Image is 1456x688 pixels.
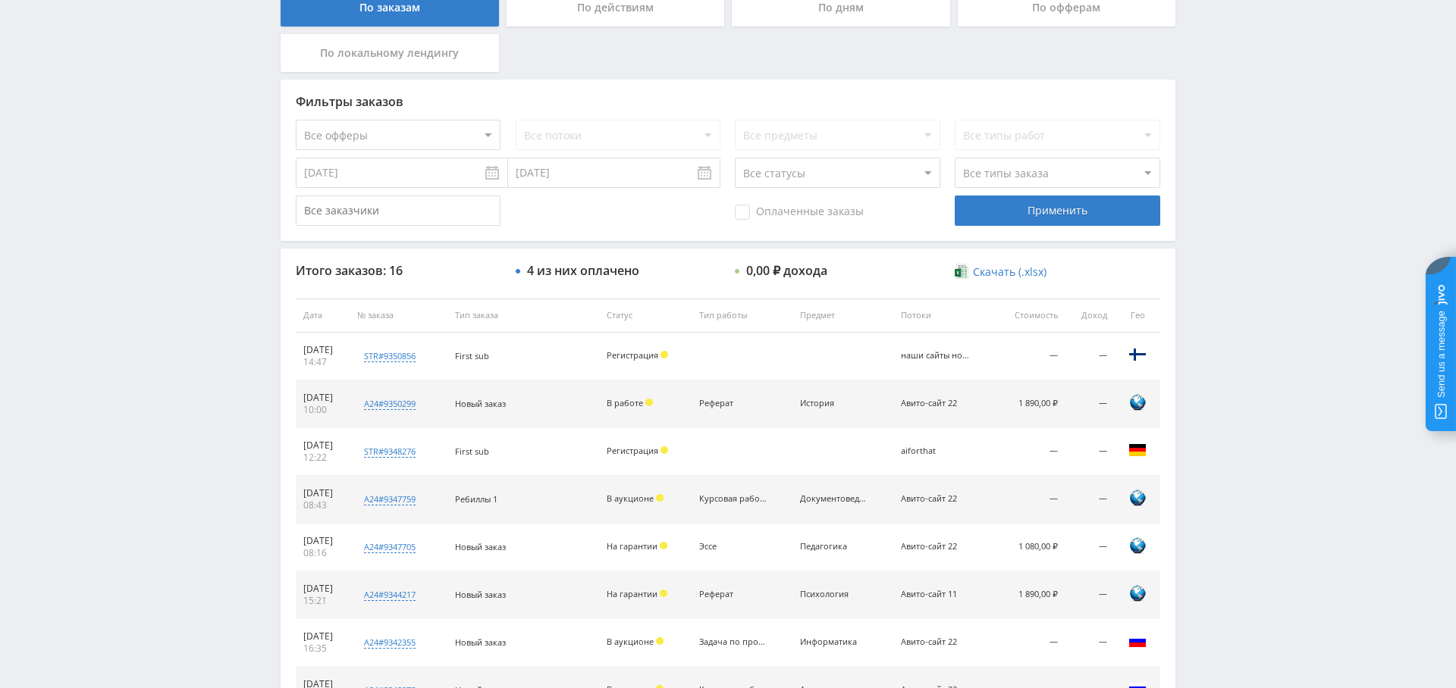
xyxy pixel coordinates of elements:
div: Реферат [699,589,767,599]
span: В работе [607,397,643,408]
div: Авито-сайт 22 [901,399,969,408]
div: [DATE] [303,535,342,547]
span: Холд [661,351,668,358]
div: Эссе [699,542,767,552]
div: Применить [955,195,1159,226]
div: 16:35 [303,643,342,655]
span: Холд [656,494,664,502]
div: 0,00 ₽ дохода [746,264,827,277]
div: 4 из них оплачено [527,264,639,277]
div: наши сайты новый бот Тони [901,351,969,361]
span: На гарантии [607,588,657,599]
span: Регистрация [607,349,658,361]
th: № заказа [350,299,447,333]
span: Холд [660,542,667,549]
div: 15:21 [303,595,342,607]
div: a24#9347705 [364,541,416,553]
img: rus.png [1128,632,1147,650]
div: 08:43 [303,499,342,511]
img: world.png [1128,393,1147,411]
td: — [1065,333,1115,380]
div: Информатика [800,637,868,647]
div: 08:16 [303,547,342,559]
td: — [994,476,1065,524]
span: Новый заказ [455,636,506,648]
div: 12:22 [303,452,342,464]
div: Итого заказов: 16 [296,264,500,277]
a: Скачать (.xlsx) [955,264,1046,280]
div: [DATE] [303,392,342,404]
div: Авито-сайт 22 [901,542,969,552]
td: — [1065,524,1115,571]
div: Авито-сайт 22 [901,637,969,647]
span: На гарантии [607,540,657,552]
span: Регистрация [607,445,658,456]
img: world.png [1128,489,1147,507]
td: — [1065,428,1115,476]
div: 10:00 [303,404,342,416]
span: Холд [660,589,667,597]
div: a24#9342355 [364,636,416,649]
th: Гео [1115,299,1160,333]
span: Новый заказ [455,589,506,600]
div: 14:47 [303,356,342,368]
div: Фильтры заказов [296,95,1160,108]
th: Стоимость [994,299,1065,333]
span: First sub [455,350,489,361]
div: [DATE] [303,344,342,356]
span: Новый заказ [455,541,506,552]
span: First sub [455,446,489,457]
span: Холд [656,637,664,645]
img: world.png [1128,536,1147,555]
img: world.png [1128,584,1147,602]
div: Психология [800,589,868,599]
div: [DATE] [303,630,342,643]
span: В аукционе [607,636,654,647]
th: Доход [1065,299,1115,333]
div: [DATE] [303,487,342,499]
span: Новый заказ [455,398,506,409]
div: Документоведение и архивоведение [800,494,868,504]
td: — [1065,476,1115,524]
div: a24#9350299 [364,398,416,410]
span: Холд [645,399,653,406]
td: — [994,333,1065,380]
span: Холд [661,446,668,454]
th: Тип заказа [447,299,599,333]
span: Оплаченные заказы [735,205,864,220]
th: Тип работы [692,299,792,333]
div: a24#9344217 [364,589,416,601]
div: str#9348276 [364,446,416,458]
div: Авито-сайт 22 [901,494,969,504]
img: xlsx [955,264,968,279]
td: 1 890,00 ₽ [994,380,1065,428]
div: Реферат [699,399,767,408]
th: Предмет [792,299,893,333]
div: История [800,399,868,408]
span: Ребиллы 1 [455,493,497,505]
div: aiforthat [901,446,969,456]
td: — [994,619,1065,667]
span: Скачать (.xlsx) [973,266,1046,278]
td: — [1065,380,1115,428]
th: Статус [599,299,692,333]
td: 1 890,00 ₽ [994,571,1065,619]
input: Все заказчики [296,195,500,226]
span: В аукционе [607,493,654,504]
td: — [1065,619,1115,667]
div: a24#9347759 [364,493,416,505]
div: [DATE] [303,583,342,595]
div: Курсовая работа [699,494,767,504]
div: str#9350856 [364,350,416,362]
img: deu.png [1128,441,1147,459]
div: Педагогика [800,542,868,552]
img: fin.png [1128,346,1147,364]
td: — [1065,571,1115,619]
th: Потоки [893,299,994,333]
div: [DATE] [303,439,342,452]
td: — [994,428,1065,476]
div: По локальному лендингу [281,34,499,72]
td: 1 080,00 ₽ [994,524,1065,571]
div: Задача по программированию [699,637,767,647]
div: Авито-сайт 11 [901,589,969,599]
